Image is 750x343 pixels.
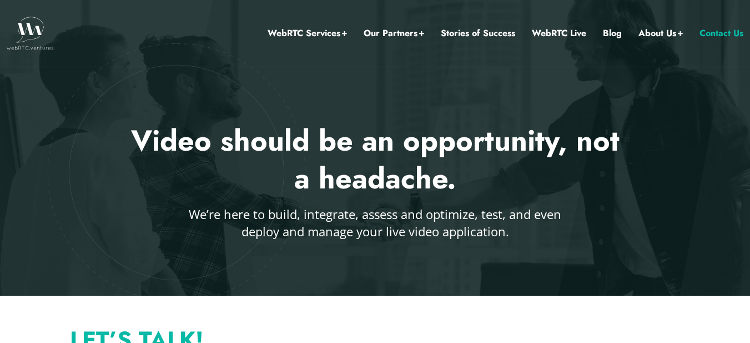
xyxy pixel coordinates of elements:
a: About Us [638,26,683,41]
a: Our Partners [364,26,424,41]
img: WebRTC.ventures [7,17,54,50]
h2: Video should be an opportunity, not a headache. [124,122,626,197]
a: Stories of Success [441,26,515,41]
a: WebRTC Live [532,26,586,41]
p: We’re here to build, integrate, assess and optimize, test, and even deploy and manage your live v... [187,206,563,240]
a: WebRTC Services [268,26,347,41]
a: Contact Us [699,26,743,41]
a: Blog [603,26,622,41]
